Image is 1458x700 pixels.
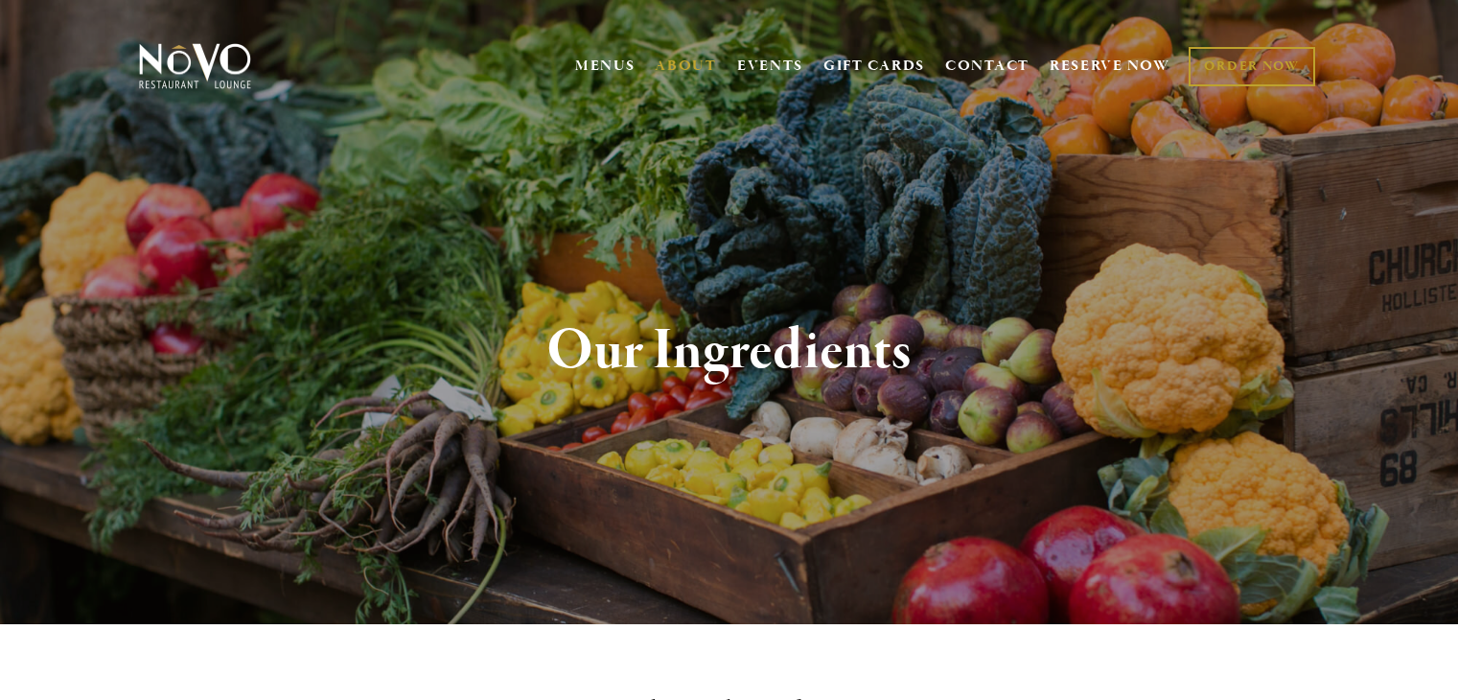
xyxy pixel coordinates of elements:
a: RESERVE NOW [1050,48,1170,84]
a: ABOUT [655,57,717,76]
a: EVENTS [737,57,803,76]
a: CONTACT [945,48,1030,84]
a: MENUS [575,57,636,76]
a: ORDER NOW [1189,47,1314,86]
strong: Our Ingredients [546,315,912,387]
img: Novo Restaurant &amp; Lounge [135,42,255,90]
a: GIFT CARDS [823,48,925,84]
